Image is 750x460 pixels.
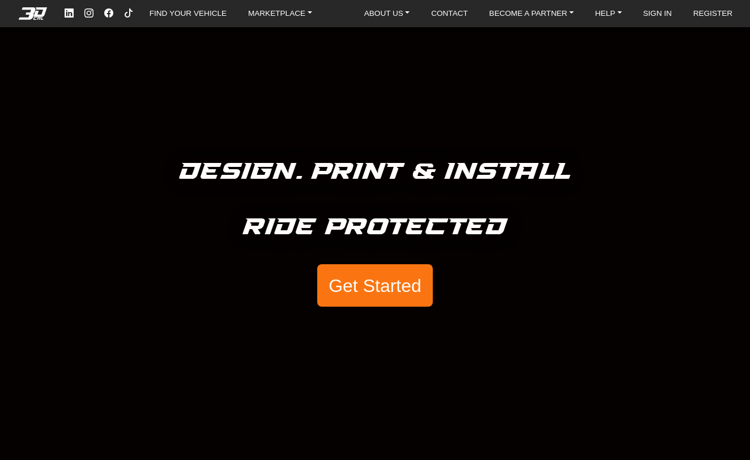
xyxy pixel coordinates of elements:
a: FIND YOUR VEHICLE [145,6,231,22]
a: BECOME A PARTNER [485,6,578,22]
h5: Design. Print & Install [180,153,571,191]
a: ABOUT US [360,6,415,22]
a: HELP [591,6,627,22]
h5: Ride Protected [243,209,508,246]
button: Get Started [317,264,433,307]
a: CONTACT [427,6,472,22]
a: MARKETPLACE [244,6,317,22]
a: SIGN IN [638,6,676,22]
a: REGISTER [689,6,738,22]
